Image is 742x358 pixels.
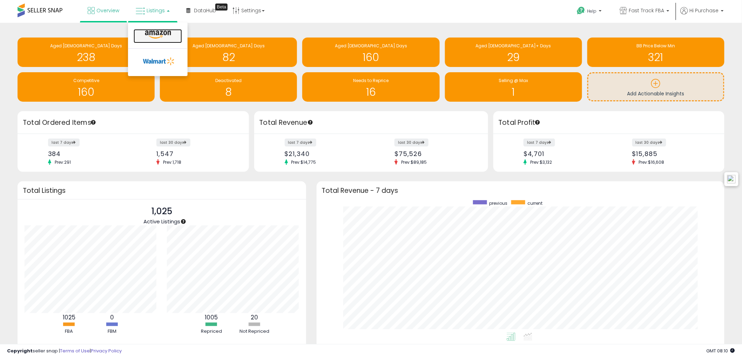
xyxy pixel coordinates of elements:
div: Tooltip anchor [307,119,313,126]
span: Prev: 1,718 [160,159,185,165]
span: Prev: 291 [51,159,74,165]
div: FBA [48,328,90,335]
label: last 7 days [48,139,80,147]
b: 0 [110,313,114,322]
label: last 30 days [394,139,429,147]
h1: 8 [163,86,294,98]
span: Hi Purchase [690,7,719,14]
a: Help [572,1,609,23]
h3: Total Profit [499,118,720,128]
div: Tooltip anchor [215,4,228,11]
span: Deactivated [215,77,242,83]
a: Aged [DEMOGRAPHIC_DATA]+ Days 29 [445,38,582,67]
span: Listings [147,7,165,14]
a: Privacy Policy [91,347,122,354]
img: icon48.png [727,175,736,183]
span: Add Actionable Insights [627,90,684,97]
strong: Copyright [7,347,33,354]
span: Selling @ Max [499,77,528,83]
a: Aged [DEMOGRAPHIC_DATA] Days 82 [160,38,297,67]
span: Prev: $3,132 [527,159,555,165]
label: last 7 days [524,139,555,147]
span: Aged [DEMOGRAPHIC_DATA] Days [335,43,407,49]
label: last 30 days [632,139,666,147]
a: Selling @ Max 1 [445,72,582,102]
a: Competitive 160 [18,72,155,102]
h3: Total Revenue [259,118,483,128]
i: Get Help [577,6,586,15]
b: 1025 [63,313,75,322]
h1: 321 [591,52,721,63]
span: Overview [96,7,119,14]
div: Not Repriced [234,328,276,335]
h1: 29 [448,52,579,63]
div: 1,547 [156,150,236,157]
a: Aged [DEMOGRAPHIC_DATA] Days 238 [18,38,155,67]
div: seller snap | | [7,348,122,354]
a: BB Price Below Min 321 [587,38,724,67]
span: Competitive [73,77,99,83]
label: last 7 days [285,139,316,147]
a: Add Actionable Insights [588,73,723,100]
span: Needs to Reprice [353,77,389,83]
h1: 82 [163,52,294,63]
div: Tooltip anchor [90,119,96,126]
h1: 160 [21,86,151,98]
h3: Total Revenue - 7 days [322,188,720,193]
div: Tooltip anchor [534,119,541,126]
div: 384 [48,150,128,157]
p: 1,025 [143,205,180,218]
h1: 238 [21,52,151,63]
a: Aged [DEMOGRAPHIC_DATA] Days 160 [302,38,439,67]
span: Fast Track FBA [629,7,665,14]
a: Terms of Use [60,347,90,354]
h1: 1 [448,86,579,98]
div: $75,526 [394,150,475,157]
h3: Total Ordered Items [23,118,244,128]
h3: Total Listings [23,188,301,193]
span: previous [490,200,508,206]
b: 20 [251,313,258,322]
span: Help [587,8,597,14]
h1: 16 [306,86,436,98]
span: 2025-10-13 08:10 GMT [707,347,735,354]
div: $21,340 [285,150,366,157]
span: current [528,200,543,206]
b: 1005 [205,313,218,322]
span: Prev: $16,608 [635,159,668,165]
span: DataHub [194,7,216,14]
a: Needs to Reprice 16 [302,72,439,102]
span: Aged [DEMOGRAPHIC_DATA]+ Days [476,43,551,49]
div: FBM [91,328,133,335]
h1: 160 [306,52,436,63]
label: last 30 days [156,139,190,147]
span: Active Listings [143,218,180,225]
span: Prev: $89,185 [398,159,430,165]
span: Prev: $14,775 [288,159,320,165]
span: Aged [DEMOGRAPHIC_DATA] Days [50,43,122,49]
span: Aged [DEMOGRAPHIC_DATA] Days [193,43,265,49]
div: Repriced [190,328,232,335]
div: $15,885 [632,150,712,157]
a: Hi Purchase [681,7,724,23]
div: Tooltip anchor [180,218,187,225]
span: BB Price Below Min [636,43,675,49]
a: Deactivated 8 [160,72,297,102]
div: $4,701 [524,150,603,157]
